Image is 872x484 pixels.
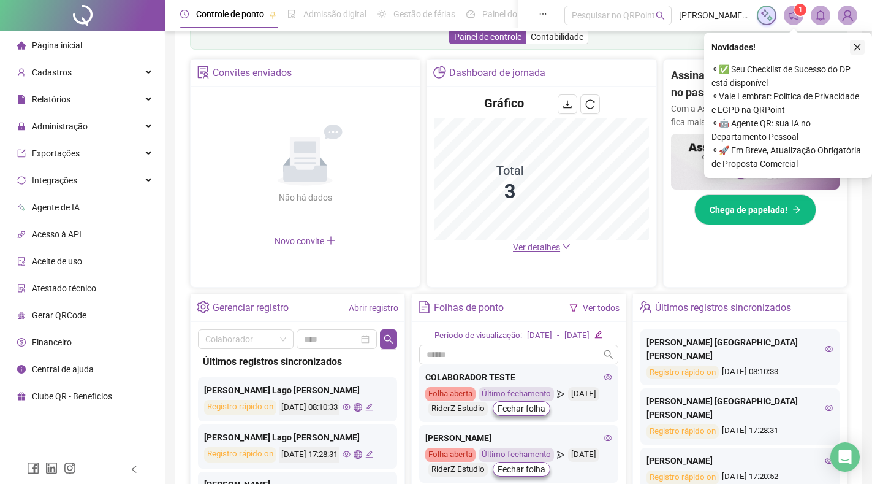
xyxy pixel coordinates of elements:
button: Chega de papelada! [694,194,816,225]
span: info-circle [17,365,26,374]
div: [PERSON_NAME] [646,454,833,467]
img: banner%2F02c71560-61a6-44d4-94b9-c8ab97240462.png [671,134,840,190]
div: Últimos registros sincronizados [655,298,791,318]
div: Registro rápido on [204,400,276,415]
span: sync [17,176,26,185]
img: sparkle-icon.fc2bf0ac1784a2077858766a79e2daf3.svg [760,9,773,22]
span: team [639,301,652,313]
div: [DATE] 17:28:31 [646,424,833,439]
div: [DATE] [568,387,599,401]
span: solution [197,66,210,79]
div: Folha aberta [425,448,476,462]
span: ⚬ 🚀 Em Breve, Atualização Obrigatória de Proposta Comercial [711,144,865,171]
div: Folhas de ponto [434,298,504,318]
span: eye [604,434,612,442]
button: Fechar folha [493,401,550,416]
span: eye [343,403,351,411]
div: RiderZ Estudio [428,402,488,416]
span: search [384,334,393,344]
span: Admissão digital [303,9,366,19]
span: ⚬ ✅ Seu Checklist de Sucesso do DP está disponível [711,63,865,90]
div: [DATE] 08:10:33 [279,400,339,415]
h2: Assinar ponto na mão? Isso ficou no passado! [671,67,840,102]
span: audit [17,257,26,266]
div: Últimos registros sincronizados [203,354,392,369]
span: 1 [798,6,803,14]
span: arrow-right [792,206,801,214]
span: lock [17,122,26,131]
span: filter [569,304,578,312]
span: send [557,448,565,462]
button: Fechar folha [493,462,550,477]
span: qrcode [17,311,26,320]
div: [DATE] 08:10:33 [646,366,833,380]
span: eye [604,373,612,382]
sup: 1 [794,4,806,16]
span: dashboard [466,10,475,18]
span: Atestado técnico [32,283,96,293]
div: Período de visualização: [434,329,522,342]
div: Não há dados [249,191,362,204]
span: Agente de IA [32,202,80,212]
span: clock-circle [180,10,189,18]
div: RiderZ Estudio [428,463,488,477]
span: file-text [418,301,431,313]
span: eye [825,404,833,412]
span: Contabilidade [531,32,583,42]
span: instagram [64,462,76,474]
span: user-add [17,68,26,77]
span: setting [197,301,210,313]
span: Ver detalhes [513,242,560,252]
span: search [656,11,665,20]
span: Aceite de uso [32,256,82,266]
div: [PERSON_NAME] Lago [PERSON_NAME] [204,431,391,444]
span: solution [17,284,26,293]
span: Exportações [32,148,80,158]
span: eye [343,450,351,458]
div: Último fechamento [479,448,554,462]
div: Gerenciar registro [213,298,289,318]
span: notification [788,10,799,21]
span: Central de ajuda [32,364,94,374]
div: [PERSON_NAME] [425,431,612,445]
span: api [17,230,26,239]
span: [PERSON_NAME] - RiderZ Estudio [679,9,749,22]
span: file [17,95,26,104]
a: Ver detalhes down [513,242,571,252]
span: global [354,450,362,458]
span: Cadastros [32,67,72,77]
span: file-done [287,10,296,18]
div: Folha aberta [425,387,476,401]
span: Painel do DP [482,9,530,19]
div: [PERSON_NAME] [GEOGRAPHIC_DATA][PERSON_NAME] [646,336,833,363]
div: [DATE] [564,329,590,342]
span: ⚬ Vale Lembrar: Política de Privacidade e LGPD na QRPoint [711,90,865,117]
div: [DATE] [568,448,599,462]
span: Gerar QRCode [32,310,86,320]
span: pushpin [269,11,276,18]
div: [PERSON_NAME] [GEOGRAPHIC_DATA][PERSON_NAME] [646,394,833,421]
span: edit [365,403,373,411]
span: Novo convite [275,236,336,246]
img: 89514 [838,6,857,25]
div: Registro rápido on [646,424,719,439]
span: Integrações [32,175,77,185]
div: [DATE] [527,329,552,342]
span: sun [377,10,386,18]
span: Gestão de férias [393,9,455,19]
span: plus [326,236,336,245]
span: Fechar folha [498,463,545,476]
div: [DATE] 17:28:31 [279,447,339,463]
span: Fechar folha [498,402,545,415]
a: Ver todos [583,303,620,313]
span: Financeiro [32,337,72,347]
span: Controle de ponto [196,9,264,19]
span: Relatórios [32,94,70,104]
span: Acesso à API [32,229,82,239]
span: eye [825,345,833,353]
span: ⚬ 🤖 Agente QR: sua IA no Departamento Pessoal [711,117,865,144]
span: down [562,242,571,251]
p: Com a Assinatura Digital da QR, sua gestão fica mais ágil, segura e sem papelada. [671,102,840,129]
span: Painel de controle [454,32,521,42]
span: Novidades ! [711,40,756,54]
